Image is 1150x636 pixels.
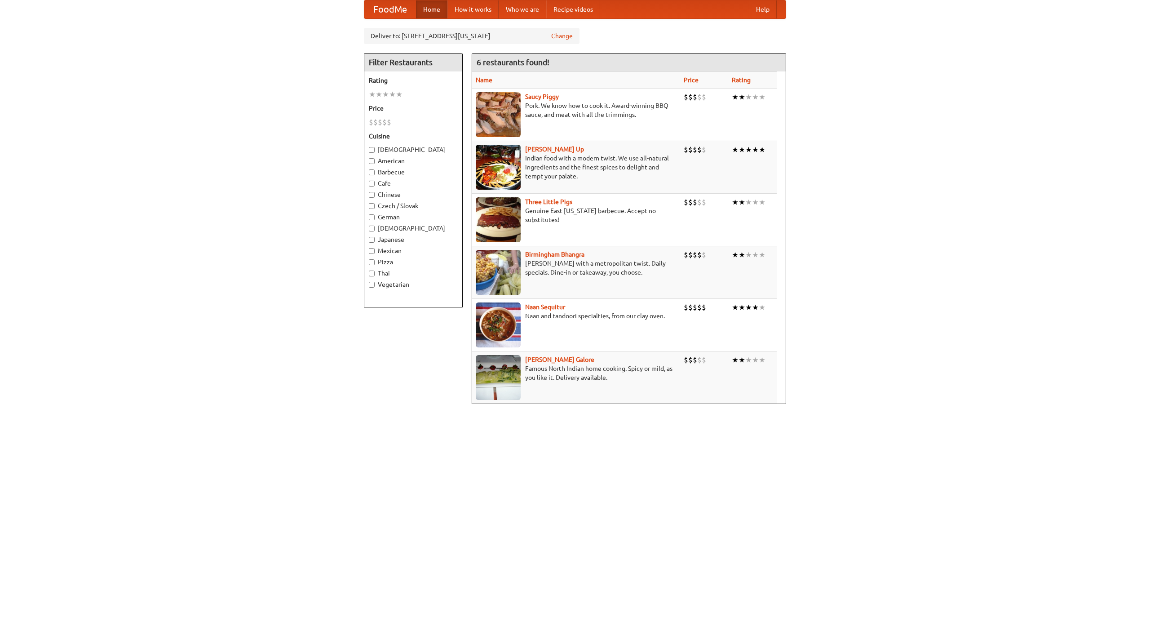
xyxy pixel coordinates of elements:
[752,355,759,365] li: ★
[684,302,688,312] li: $
[739,92,745,102] li: ★
[476,311,677,320] p: Naan and tandoori specialties, from our clay oven.
[476,154,677,181] p: Indian food with a modern twist. We use all-natural ingredients and the finest spices to delight ...
[525,93,559,100] a: Saucy Piggy
[525,146,584,153] a: [PERSON_NAME] Up
[387,117,391,127] li: $
[364,0,416,18] a: FoodMe
[702,302,706,312] li: $
[745,250,752,260] li: ★
[759,250,765,260] li: ★
[369,282,375,288] input: Vegetarian
[697,250,702,260] li: $
[702,145,706,155] li: $
[369,246,458,255] label: Mexican
[369,169,375,175] input: Barbecue
[476,250,521,295] img: bhangra.jpg
[732,302,739,312] li: ★
[684,76,699,84] a: Price
[697,355,702,365] li: $
[476,206,677,224] p: Genuine East [US_STATE] barbecue. Accept no substitutes!
[369,214,375,220] input: German
[376,89,382,99] li: ★
[476,76,492,84] a: Name
[684,355,688,365] li: $
[389,89,396,99] li: ★
[369,203,375,209] input: Czech / Slovak
[702,92,706,102] li: $
[364,28,579,44] div: Deliver to: [STREET_ADDRESS][US_STATE]
[476,364,677,382] p: Famous North Indian home cooking. Spicy or mild, as you like it. Delivery available.
[749,0,777,18] a: Help
[476,259,677,277] p: [PERSON_NAME] with a metropolitan twist. Daily specials. Dine-in or takeaway, you choose.
[732,92,739,102] li: ★
[697,145,702,155] li: $
[525,356,594,363] a: [PERSON_NAME] Galore
[369,132,458,141] h5: Cuisine
[369,145,458,154] label: [DEMOGRAPHIC_DATA]
[369,235,458,244] label: Japanese
[752,197,759,207] li: ★
[525,251,584,258] a: Birmingham Bhangra
[739,197,745,207] li: ★
[739,302,745,312] li: ★
[476,145,521,190] img: curryup.jpg
[684,250,688,260] li: $
[739,145,745,155] li: ★
[369,280,458,289] label: Vegetarian
[745,355,752,365] li: ★
[688,250,693,260] li: $
[693,302,697,312] li: $
[697,302,702,312] li: $
[688,145,693,155] li: $
[525,198,572,205] a: Three Little Pigs
[476,101,677,119] p: Pork. We know how to cook it. Award-winning BBQ sauce, and meat with all the trimmings.
[693,250,697,260] li: $
[477,58,549,67] ng-pluralize: 6 restaurants found!
[369,190,458,199] label: Chinese
[447,0,499,18] a: How it works
[697,92,702,102] li: $
[369,89,376,99] li: ★
[476,355,521,400] img: currygalore.jpg
[369,179,458,188] label: Cafe
[745,197,752,207] li: ★
[739,355,745,365] li: ★
[693,92,697,102] li: $
[382,117,387,127] li: $
[732,76,751,84] a: Rating
[693,145,697,155] li: $
[369,259,375,265] input: Pizza
[369,248,375,254] input: Mexican
[688,92,693,102] li: $
[369,117,373,127] li: $
[369,213,458,222] label: German
[373,117,378,127] li: $
[525,303,565,311] a: Naan Sequitur
[752,302,759,312] li: ★
[752,250,759,260] li: ★
[702,355,706,365] li: $
[745,145,752,155] li: ★
[702,250,706,260] li: $
[693,197,697,207] li: $
[745,92,752,102] li: ★
[759,302,765,312] li: ★
[369,269,458,278] label: Thai
[476,92,521,137] img: saucy.jpg
[551,31,573,40] a: Change
[759,355,765,365] li: ★
[688,355,693,365] li: $
[364,53,462,71] h4: Filter Restaurants
[369,76,458,85] h5: Rating
[369,156,458,165] label: American
[688,197,693,207] li: $
[369,147,375,153] input: [DEMOGRAPHIC_DATA]
[759,92,765,102] li: ★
